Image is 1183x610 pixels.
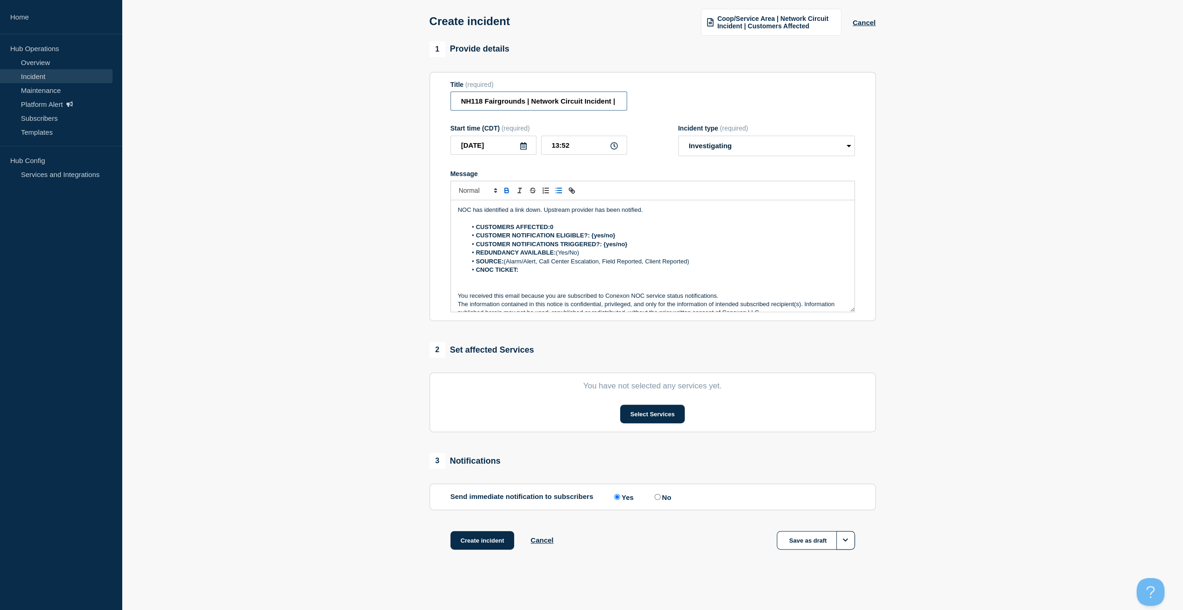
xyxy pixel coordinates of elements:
[500,185,513,196] button: Toggle bold text
[476,232,615,239] strong: CUSTOMER NOTIFICATION ELIGIBLE?: {yes/no}
[614,494,620,500] input: Yes
[476,249,556,256] strong: REDUNDANCY AVAILABLE:
[430,41,445,57] span: 1
[467,257,847,266] li: (Alarm/Alert, Call Center Escalation, Field Reported, Client Reported)
[467,249,847,257] li: (Yes/No)
[458,292,847,300] p: You received this email because you are subscribed to Conexon NOC service status notifications.
[450,136,536,155] input: YYYY-MM-DD
[620,405,685,423] button: Select Services
[678,125,855,132] div: Incident type
[450,170,855,177] div: Message
[476,241,628,248] strong: CUSTOMER NOTIFICATIONS TRIGGERED?: {yes/no}
[450,492,855,501] div: Send immediate notification to subscribers
[707,18,714,26] img: template icon
[717,15,835,30] span: Coop/Service Area | Network Circuit Incident | Customers Affected
[430,342,445,358] span: 2
[458,300,847,317] p: The information contained in this notice is confidential, privileged, and only for the informatio...
[430,41,509,57] div: Provide details
[450,125,627,132] div: Start time (CDT)
[502,125,530,132] span: (required)
[777,531,855,550] button: Save as draft
[654,494,661,500] input: No
[476,266,519,273] strong: CNOC TICKET:
[430,453,445,469] span: 3
[476,223,554,230] strong: CUSTOMERS AFFECTED:0
[450,381,855,391] p: You have not selected any services yet.
[465,81,494,88] span: (required)
[678,136,855,156] select: Incident type
[541,136,627,155] input: HH:MM
[612,492,634,501] label: Yes
[652,492,671,501] label: No
[458,206,847,214] p: NOC has identified a link down. Upstream provider has been notified.
[530,536,553,544] button: Cancel
[513,185,526,196] button: Toggle italic text
[430,15,510,28] h1: Create incident
[476,258,504,265] strong: SOURCE:
[853,19,875,26] button: Cancel
[450,531,515,550] button: Create incident
[450,81,627,88] div: Title
[455,185,500,196] span: Font size
[526,185,539,196] button: Toggle strikethrough text
[451,200,854,312] div: Message
[552,185,565,196] button: Toggle bulleted list
[450,92,627,111] input: Title
[565,185,578,196] button: Toggle link
[836,531,855,550] button: Options
[720,125,748,132] span: (required)
[539,185,552,196] button: Toggle ordered list
[430,342,534,358] div: Set affected Services
[450,492,594,501] p: Send immediate notification to subscribers
[1137,578,1164,606] iframe: Help Scout Beacon - Open
[430,453,501,469] div: Notifications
